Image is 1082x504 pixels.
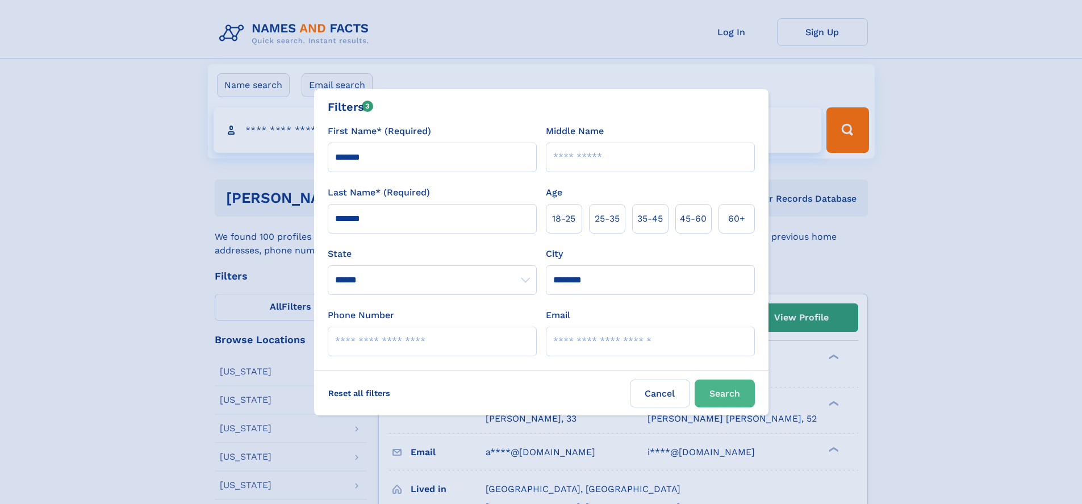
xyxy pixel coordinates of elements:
[637,212,663,226] span: 35‑45
[695,380,755,407] button: Search
[328,98,374,115] div: Filters
[328,247,537,261] label: State
[328,186,430,199] label: Last Name* (Required)
[546,309,570,322] label: Email
[546,186,562,199] label: Age
[595,212,620,226] span: 25‑35
[630,380,690,407] label: Cancel
[328,309,394,322] label: Phone Number
[328,124,431,138] label: First Name* (Required)
[728,212,745,226] span: 60+
[552,212,575,226] span: 18‑25
[680,212,707,226] span: 45‑60
[546,124,604,138] label: Middle Name
[321,380,398,407] label: Reset all filters
[546,247,563,261] label: City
